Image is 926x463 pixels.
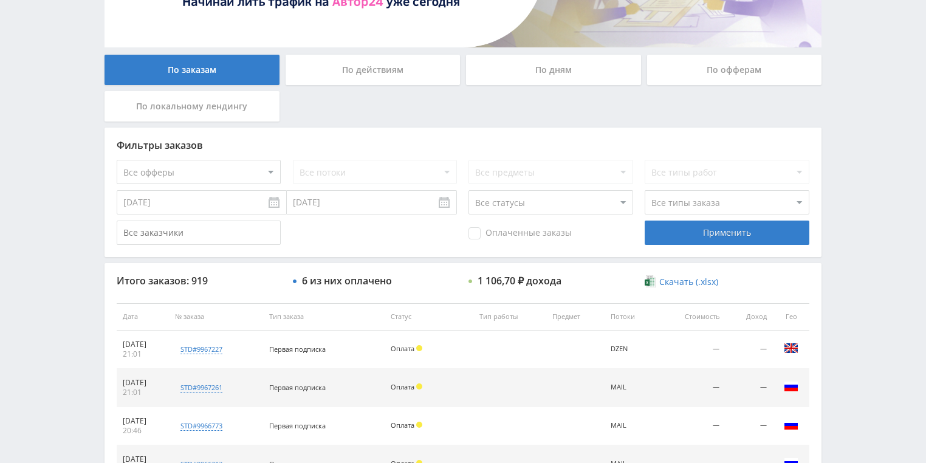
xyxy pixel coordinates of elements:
[123,378,163,388] div: [DATE]
[123,388,163,397] div: 21:01
[773,303,809,331] th: Гео
[302,275,392,286] div: 6 из них оплачено
[657,407,725,445] td: —
[546,303,605,331] th: Предмет
[269,421,326,430] span: Первая подписка
[391,382,414,391] span: Оплата
[385,303,473,331] th: Статус
[391,420,414,430] span: Оплата
[269,345,326,354] span: Первая подписка
[123,426,163,436] div: 20:46
[647,55,822,85] div: По офферам
[725,331,773,369] td: —
[391,344,414,353] span: Оплата
[611,422,651,430] div: MAIL
[725,407,773,445] td: —
[466,55,641,85] div: По дням
[725,303,773,331] th: Доход
[286,55,461,85] div: По действиям
[416,422,422,428] span: Холд
[117,275,281,286] div: Итого заказов: 919
[468,227,572,239] span: Оплаченные заказы
[645,276,718,288] a: Скачать (.xlsx)
[105,91,280,122] div: По локальному лендингу
[416,383,422,389] span: Холд
[416,345,422,351] span: Холд
[645,221,809,245] div: Применить
[611,345,651,353] div: DZEN
[117,221,281,245] input: Все заказчики
[263,303,385,331] th: Тип заказа
[611,383,651,391] div: MAIL
[169,303,263,331] th: № заказа
[123,349,163,359] div: 21:01
[605,303,657,331] th: Потоки
[478,275,561,286] div: 1 106,70 ₽ дохода
[269,383,326,392] span: Первая подписка
[784,417,798,432] img: rus.png
[117,140,809,151] div: Фильтры заказов
[117,303,169,331] th: Дата
[725,369,773,407] td: —
[473,303,546,331] th: Тип работы
[180,345,222,354] div: std#9967227
[645,275,655,287] img: xlsx
[657,303,725,331] th: Стоимость
[657,331,725,369] td: —
[180,421,222,431] div: std#9966773
[659,277,718,287] span: Скачать (.xlsx)
[123,340,163,349] div: [DATE]
[123,416,163,426] div: [DATE]
[105,55,280,85] div: По заказам
[784,379,798,394] img: rus.png
[784,341,798,355] img: gbr.png
[180,383,222,393] div: std#9967261
[657,369,725,407] td: —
